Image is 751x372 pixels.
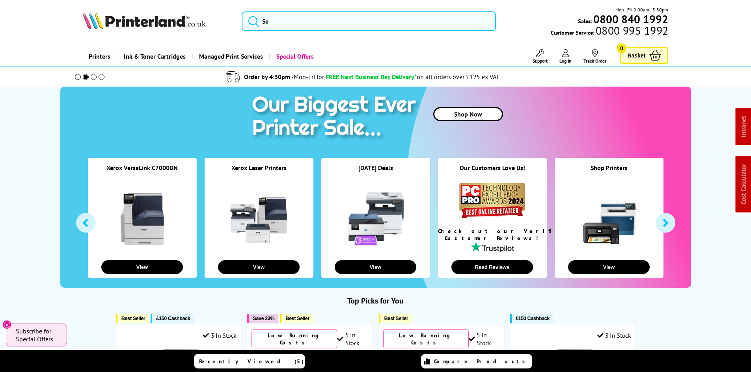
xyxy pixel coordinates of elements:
span: Best Seller [121,315,145,321]
button: £150 Cashback [510,314,553,323]
a: Xerox Laser Printers [231,164,287,172]
span: Subscribe for Special Offers [16,327,59,343]
div: 5 In Stock [337,331,368,347]
button: View [335,260,416,274]
a: Printerland Logo [83,12,232,31]
a: Recently Viewed (5) [194,354,305,368]
span: FREE Next Business Day Delivery* [326,73,417,81]
span: Support [533,58,548,64]
a: Track Order [583,49,606,64]
span: Compare Products [434,358,529,365]
div: [DATE] Deals [321,164,430,181]
span: 0800 995 1992 [594,27,668,34]
span: Sales: [578,17,592,25]
a: Printers [83,46,116,67]
li: modal_delivery [64,70,662,84]
img: printer sale [248,87,424,148]
a: Special Offers [269,46,320,67]
button: Save 23% [247,314,278,323]
span: £150 Cashback [516,315,550,321]
span: Best Seller [285,315,309,321]
span: Log In [559,58,572,64]
div: Check out our Verified Customer Reviews! [438,228,547,242]
span: Save 23% [253,315,274,321]
div: 3 In Stock [203,331,237,339]
span: Best Seller [384,315,408,321]
a: Basket 0 [620,47,668,64]
button: £150 Cashback [151,314,194,323]
a: Compare Products [421,354,532,368]
span: £150 Cashback [156,315,190,321]
img: Printerland Logo [83,12,206,29]
span: Ink & Toner Cartridges [124,46,186,67]
a: Managed Print Services [192,46,269,67]
a: Log In [559,49,572,64]
div: Our Customers Love Us! [438,164,547,181]
a: Support [533,49,548,64]
span: Customer Service: [551,27,668,36]
span: Mon - Fri 9:00am - 5:30pm [615,6,668,13]
button: Close [2,320,11,329]
div: 3 In Stock [597,331,631,339]
button: View [101,260,183,274]
button: View [218,260,300,274]
span: Recently Viewed (5) [199,358,304,365]
a: 0800 840 1992 [592,15,668,23]
a: Shop Now [433,107,503,121]
span: Mon-Fri for [294,73,324,81]
span: Order by 4:30pm - [244,73,324,81]
div: Shop Printers [555,164,663,181]
div: on all orders over £125 ex VAT [417,73,499,81]
div: Low Running Costs [252,329,337,348]
a: Cost Calculator [740,164,747,205]
b: 0800 840 1992 [593,12,668,26]
button: Best Seller [116,314,149,323]
button: Read Reviews [451,260,533,274]
button: View [568,260,650,274]
button: Best Seller [379,314,412,323]
input: Se [242,11,496,31]
button: Best Seller [280,314,313,323]
a: Ink & Toner Cartridges [116,46,192,67]
span: 0 [617,43,626,53]
div: Low Running Costs [383,329,469,348]
a: Intranet [740,116,747,137]
span: Basket [627,50,645,61]
a: Xerox VersaLink C7000DN [106,164,178,172]
div: 5 In Stock [469,331,499,347]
